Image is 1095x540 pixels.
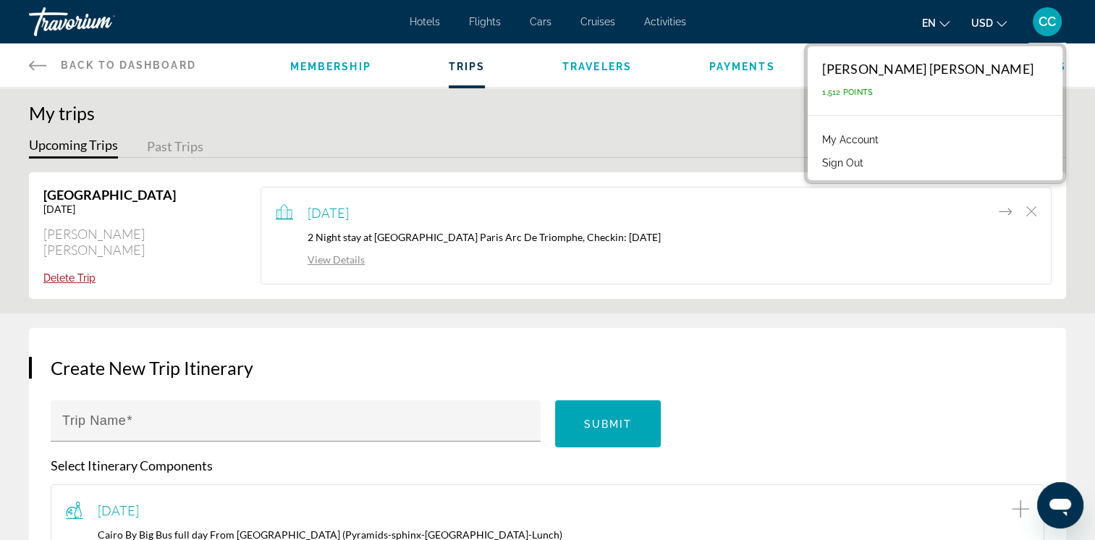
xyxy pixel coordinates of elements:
a: Payments [709,61,775,72]
button: Delete Trip [43,271,96,284]
p: 2 Night stay at [GEOGRAPHIC_DATA] Paris Arc De Triomphe, Checkin: [DATE] [276,231,1036,243]
button: Add item to trip [1012,499,1029,521]
span: Back to Dashboard [61,59,196,71]
button: User Menu [1028,7,1066,37]
span: USD [971,17,993,29]
button: Change currency [971,12,1007,33]
a: View Details [276,253,365,266]
mat-label: Trip Name [62,413,126,428]
a: Flights [469,16,501,28]
h3: Create New Trip Itinerary [51,357,1044,379]
button: Sign Out [815,153,871,172]
span: 1,512 Points [822,88,873,97]
iframe: Button to launch messaging window [1037,482,1083,528]
p: [PERSON_NAME] [PERSON_NAME] [43,226,246,258]
a: [GEOGRAPHIC_DATA] [43,187,176,203]
div: [PERSON_NAME] [PERSON_NAME] [822,61,1033,77]
button: Submit [555,400,661,447]
a: Trips [449,61,486,72]
button: Move item to another trip [999,202,1012,224]
a: Travelers [562,61,632,72]
a: Cars [530,16,551,28]
a: Membership [290,61,371,72]
span: CC [1039,14,1056,29]
button: Past Trips [147,136,203,159]
p: Select Itinerary Components [51,457,1044,473]
h1: My trips [29,102,1066,124]
a: Travorium [29,3,174,41]
span: [DATE] [308,205,349,221]
a: Cruises [580,16,615,28]
p: [DATE] [43,203,246,215]
span: Submit [584,418,633,430]
a: Activities [644,16,686,28]
button: Change language [922,12,950,33]
span: Delete Trip [43,272,96,284]
span: [DATE] [98,502,139,518]
a: Hotels [410,16,440,28]
a: My Account [815,130,886,149]
a: Back to Dashboard [29,43,196,87]
button: Remove item from trip [1026,202,1036,224]
button: Upcoming Trips [29,136,118,159]
span: en [922,17,936,29]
